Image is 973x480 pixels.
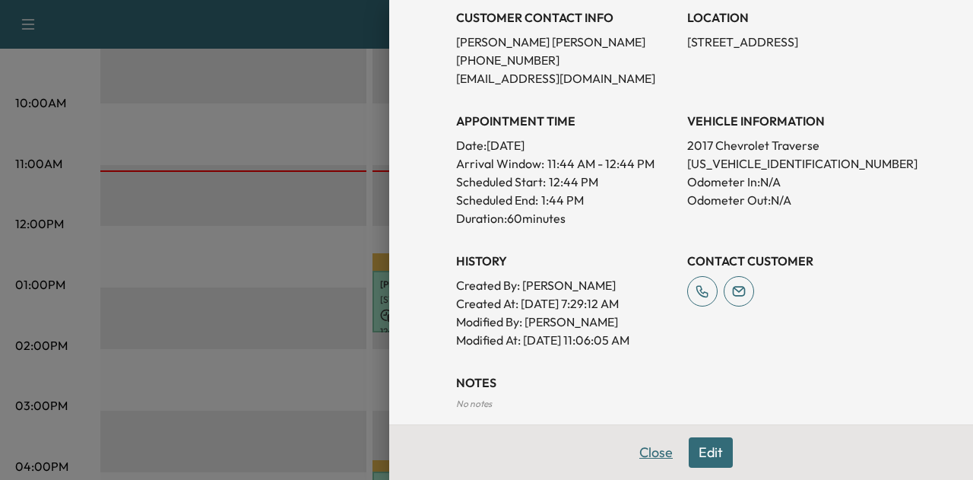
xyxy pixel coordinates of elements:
[687,173,906,191] p: Odometer In: N/A
[456,276,675,294] p: Created By : [PERSON_NAME]
[687,191,906,209] p: Odometer Out: N/A
[687,154,906,173] p: [US_VEHICLE_IDENTIFICATION_NUMBER]
[456,69,675,87] p: [EMAIL_ADDRESS][DOMAIN_NAME]
[456,398,906,410] div: No notes
[456,294,675,313] p: Created At : [DATE] 7:29:12 AM
[456,136,675,154] p: Date: [DATE]
[687,33,906,51] p: [STREET_ADDRESS]
[456,154,675,173] p: Arrival Window:
[456,173,546,191] p: Scheduled Start:
[687,112,906,130] h3: VEHICLE INFORMATION
[456,51,675,69] p: [PHONE_NUMBER]
[629,437,683,468] button: Close
[687,8,906,27] h3: LOCATION
[456,331,675,349] p: Modified At : [DATE] 11:06:05 AM
[456,112,675,130] h3: APPOINTMENT TIME
[549,173,598,191] p: 12:44 PM
[541,191,584,209] p: 1:44 PM
[456,252,675,270] h3: History
[687,136,906,154] p: 2017 Chevrolet Traverse
[547,154,654,173] span: 11:44 AM - 12:44 PM
[456,33,675,51] p: [PERSON_NAME] [PERSON_NAME]
[456,374,906,392] h3: NOTES
[456,8,675,27] h3: CUSTOMER CONTACT INFO
[687,252,906,270] h3: CONTACT CUSTOMER
[456,209,675,227] p: Duration: 60 minutes
[689,437,733,468] button: Edit
[456,191,538,209] p: Scheduled End:
[456,313,675,331] p: Modified By : [PERSON_NAME]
